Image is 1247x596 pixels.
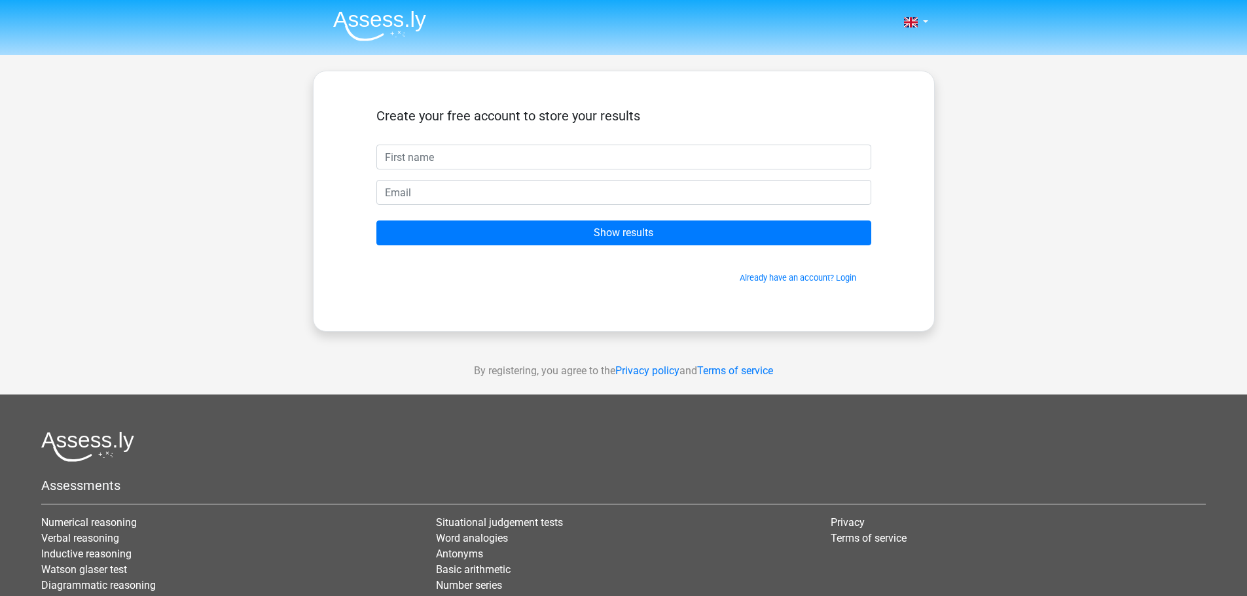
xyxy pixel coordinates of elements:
[376,180,871,205] input: Email
[831,516,865,529] a: Privacy
[615,364,679,377] a: Privacy policy
[740,273,856,283] a: Already have an account? Login
[41,563,127,576] a: Watson glaser test
[436,516,563,529] a: Situational judgement tests
[41,579,156,591] a: Diagrammatic reasoning
[41,431,134,462] img: Assessly logo
[333,10,426,41] img: Assessly
[376,108,871,124] h5: Create your free account to store your results
[41,532,119,544] a: Verbal reasoning
[436,579,502,591] a: Number series
[436,532,508,544] a: Word analogies
[376,145,871,169] input: First name
[436,548,483,560] a: Antonyms
[697,364,773,377] a: Terms of service
[41,516,137,529] a: Numerical reasoning
[41,548,132,560] a: Inductive reasoning
[376,220,871,245] input: Show results
[831,532,907,544] a: Terms of service
[41,478,1206,493] h5: Assessments
[436,563,511,576] a: Basic arithmetic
